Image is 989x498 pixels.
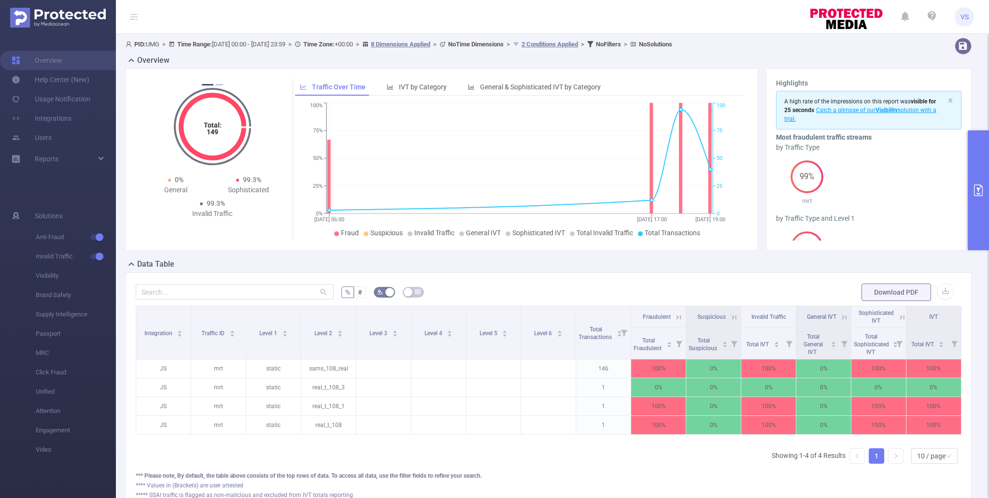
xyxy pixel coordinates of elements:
span: Video [36,440,116,459]
div: Sort [774,340,779,346]
p: real_t_108_1 [301,397,356,415]
i: icon: caret-down [502,333,508,336]
a: Integrations [12,109,71,128]
h2: Overview [137,55,170,66]
span: General IVT [807,313,836,320]
button: icon: close [947,95,953,106]
span: > [285,41,295,48]
p: 100% [906,397,961,415]
span: Level 3 [369,330,389,337]
p: mrt [191,378,246,397]
p: 0% [796,378,851,397]
i: icon: caret-up [667,340,672,343]
tspan: 75% [313,128,323,134]
span: Fraud [341,229,359,237]
p: 1 [576,378,631,397]
i: icon: caret-up [447,329,452,332]
input: Search... [136,284,334,299]
a: Usage Notification [12,89,90,109]
div: Sort [557,329,563,335]
i: icon: caret-up [722,340,728,343]
span: Invalid Traffic [414,229,454,237]
u: 8 Dimensions Applied [371,41,430,48]
span: Brand Safety [36,285,116,305]
div: **** Values in (Brackets) are user attested [136,481,961,490]
i: icon: bar-chart [387,84,394,90]
tspan: 100 [717,103,725,109]
button: 1 [202,84,213,85]
p: 100% [851,359,906,378]
p: 100% [741,416,796,434]
span: VS [961,7,969,27]
span: Reports [35,155,58,163]
i: icon: caret-up [557,329,563,332]
span: Invalid Traffic [36,247,116,266]
div: by Traffic Type and Level 1 [776,213,961,224]
tspan: 50 [717,156,722,162]
div: Sort [502,329,508,335]
a: Overview [12,51,62,70]
span: General IVT [466,229,501,237]
p: 100% [631,416,686,434]
i: icon: caret-down [447,333,452,336]
span: Engagement [36,421,116,440]
tspan: 75 [717,128,722,134]
span: > [353,41,362,48]
p: 100% [851,416,906,434]
div: Sort [177,329,183,335]
i: Filter menu [727,328,741,359]
h3: Highlights [776,78,961,88]
p: 0% [796,397,851,415]
span: Unified [36,382,116,401]
b: Most fraudulent traffic streams [776,133,872,141]
i: icon: user [126,41,134,47]
i: icon: caret-up [282,329,287,332]
i: icon: caret-down [230,333,235,336]
p: 1 [576,416,631,434]
span: Integration [144,330,174,337]
b: No Time Dimensions [448,41,504,48]
p: static [246,359,301,378]
i: icon: caret-down [667,343,672,346]
span: Traffic Over Time [312,83,366,91]
span: Total Transactions [579,326,613,341]
p: 100% [851,397,906,415]
i: icon: caret-down [722,343,728,346]
span: Sophisticated IVT [512,229,565,237]
span: % [345,288,350,296]
a: Reports [35,149,58,169]
span: Total Suspicious [689,337,719,352]
b: Time Range: [177,41,212,48]
tspan: 0% [316,211,323,217]
tspan: 149 [207,128,218,136]
span: MRC [36,343,116,363]
i: Filter menu [892,328,906,359]
p: mrt [191,359,246,378]
p: JS [136,397,191,415]
img: Protected Media [10,8,106,28]
span: Total Sophisticated IVT [854,333,889,356]
span: Total Fraudulent [634,337,663,352]
i: icon: caret-up [392,329,397,332]
h2: Data Table [137,258,174,270]
p: 146 [576,359,631,378]
i: icon: caret-down [831,343,836,346]
i: icon: line-chart [300,84,307,90]
span: Fraudulent [643,313,671,320]
div: by Traffic Type [776,142,961,153]
button: Download PDF [862,284,931,301]
span: Total Transactions [645,229,700,237]
div: Sophisticated [212,185,285,195]
button: 2 [215,84,223,85]
span: 0% [175,176,184,184]
span: General & Sophisticated IVT by Category [480,83,601,91]
span: Total IVT [746,341,770,348]
i: icon: caret-down [392,333,397,336]
p: mrt [191,397,246,415]
p: JS [136,416,191,434]
p: 0% [796,359,851,378]
p: static [246,397,301,415]
p: 0% [686,416,741,434]
span: Catch a glimpse of our solution with a trial. [784,107,936,122]
i: icon: caret-down [939,343,944,346]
